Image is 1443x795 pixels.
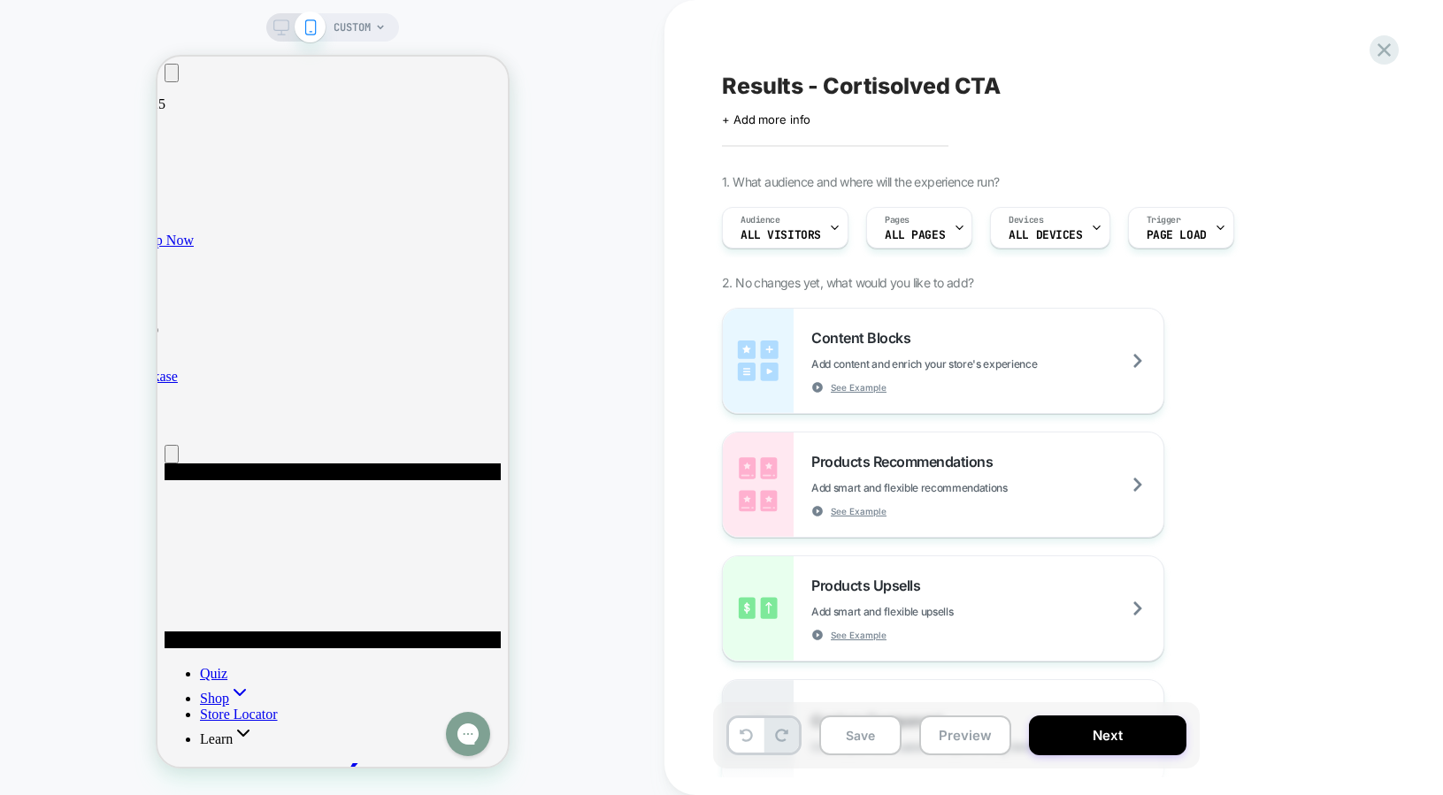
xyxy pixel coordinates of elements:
span: Add content and enrich your store's experience [811,357,1125,371]
svg: Open mobile menu [7,407,343,592]
span: Pages [885,214,910,226]
iframe: Gorgias live chat messenger [280,649,342,706]
button: Navigate to next announcement [7,388,21,407]
span: Page Load [1147,229,1207,241]
span: Products Recommendations [811,453,1002,470]
span: See Example [831,381,887,394]
button: Preview [919,715,1011,755]
a: Navigate to "Retail Locator" page [42,650,120,665]
span: ALL PAGES [885,229,945,241]
span: Devices [1009,214,1043,226]
span: Add smart and flexible recommendations [811,481,1096,494]
span: Audience [741,214,780,226]
a: Navigate to https://www.apothekary.com/quiz [42,609,70,624]
div: Announcement [7,40,343,374]
span: Trigger [1147,214,1181,226]
span: CUSTOM [334,13,371,42]
span: See Example [831,629,887,641]
span: Results - Cortisolved CTA [722,73,1001,99]
a: Navigate to "Shop All" collection page [42,634,93,649]
button: Navigate to previous announcement [7,7,21,26]
span: Products Upsells [811,577,929,594]
span: + Add more info [722,112,810,126]
span: Content Blocks [811,329,919,347]
span: 2. No changes yet, what would you like to add? [722,275,973,290]
span: Add smart and flexible upsells [811,605,1041,618]
button: Save [819,715,902,755]
span: 1. What audience and where will the experience run? [722,174,999,189]
span: Open "Learn" panel [42,675,96,690]
span: See Example [831,505,887,517]
button: Next [1029,715,1186,755]
span: All Visitors [741,229,821,241]
span: ALL DEVICES [1009,229,1082,241]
